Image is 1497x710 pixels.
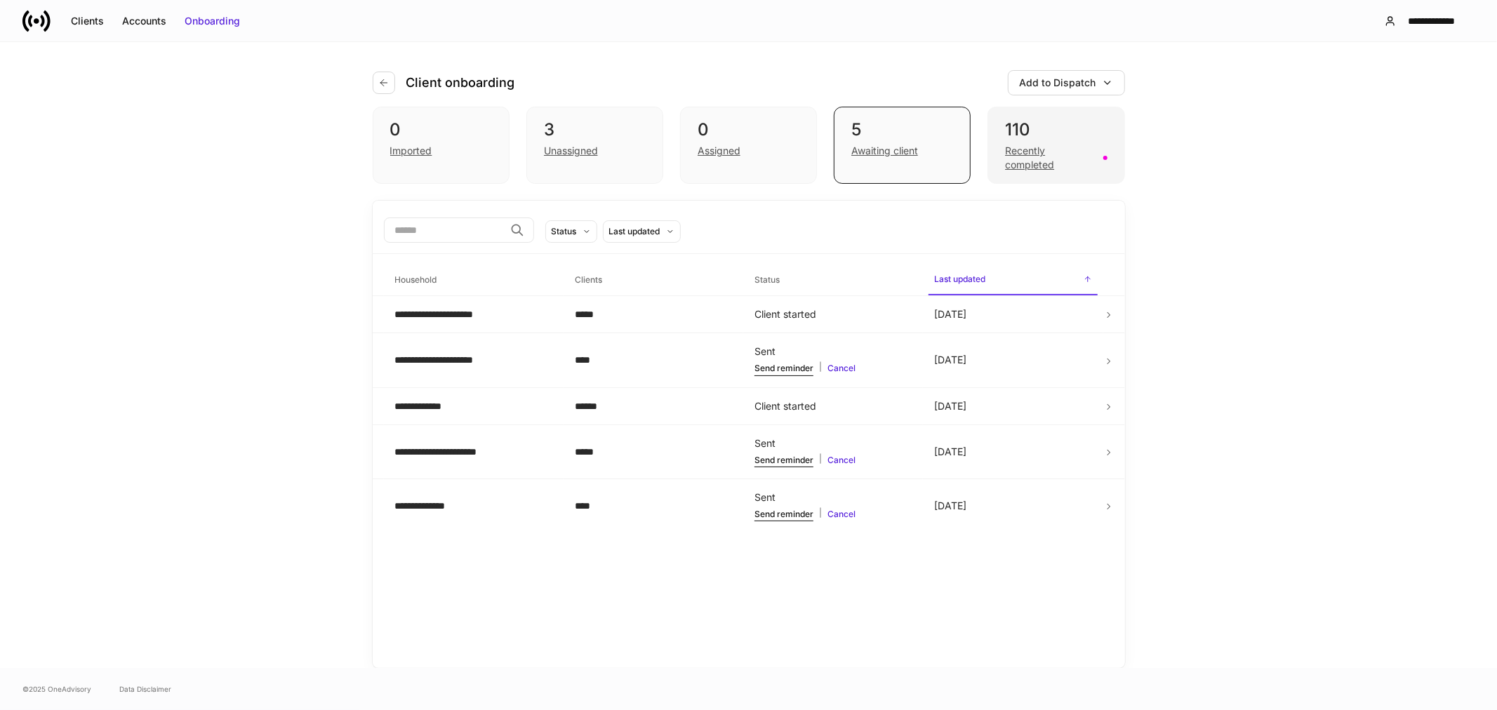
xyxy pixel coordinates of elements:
button: Accounts [113,10,175,32]
div: Sent [754,436,912,450]
a: Data Disclaimer [119,683,171,695]
div: Sent [754,490,912,504]
div: Accounts [122,14,166,28]
button: Send reminder [754,453,813,467]
div: | [754,507,912,521]
div: 110 [1005,119,1107,141]
div: Clients [71,14,104,28]
button: Clients [62,10,113,32]
button: Cancel [827,361,856,375]
button: Add to Dispatch [1008,70,1125,95]
div: Sent [754,344,912,359]
div: 110Recently completed [987,107,1124,184]
div: Onboarding [185,14,240,28]
td: [DATE] [923,478,1103,532]
div: Assigned [698,144,740,158]
span: Last updated [929,265,1097,295]
h4: Client onboarding [406,74,515,91]
div: | [754,453,912,467]
button: Cancel [827,453,856,467]
div: 3Unassigned [526,107,663,184]
span: Clients [569,266,738,295]
button: Cancel [827,507,856,521]
button: Last updated [603,220,681,243]
div: Status [552,225,577,238]
h6: Last updated [934,272,985,286]
div: | [754,361,912,375]
td: Client started [743,387,923,424]
td: Client started [743,296,923,333]
div: Last updated [609,225,660,238]
span: © 2025 OneAdvisory [22,683,91,695]
div: Imported [390,144,432,158]
td: [DATE] [923,424,1103,478]
div: 0 [390,119,492,141]
td: [DATE] [923,296,1103,333]
button: Send reminder [754,507,813,521]
div: 0Imported [373,107,510,184]
span: Household [390,266,558,295]
div: 5Awaiting client [834,107,971,184]
div: 3 [544,119,646,141]
div: 5 [851,119,953,141]
span: Status [749,266,917,295]
h6: Clients [575,273,602,286]
div: Unassigned [544,144,598,158]
div: 0Assigned [680,107,817,184]
div: Awaiting client [851,144,918,158]
div: Add to Dispatch [1020,76,1096,90]
div: 0 [698,119,799,141]
button: Send reminder [754,361,813,375]
h6: Household [395,273,437,286]
td: [DATE] [923,333,1103,387]
h6: Status [754,273,780,286]
td: [DATE] [923,387,1103,424]
div: Recently completed [1005,144,1094,172]
button: Status [545,220,597,243]
button: Onboarding [175,10,249,32]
